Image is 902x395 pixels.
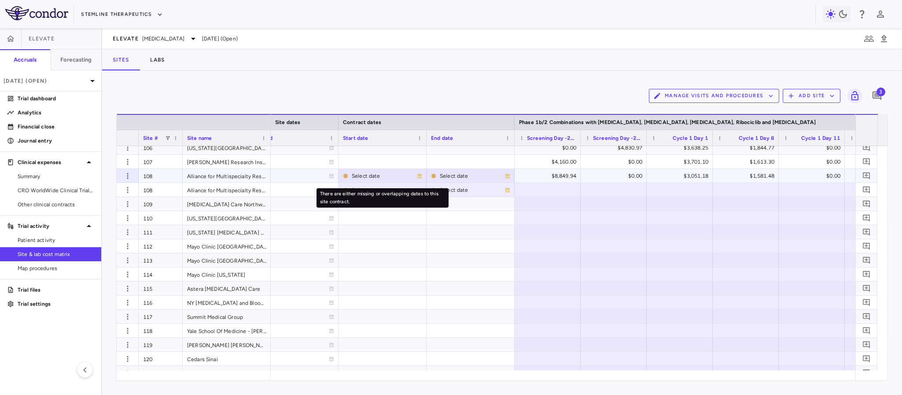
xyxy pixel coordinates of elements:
[862,298,871,307] svg: Add comment
[183,141,271,154] div: [US_STATE][GEOGRAPHIC_DATA]
[18,300,94,308] p: Trial settings
[861,184,873,196] button: Add comment
[183,211,271,225] div: [US_STATE][GEOGRAPHIC_DATA]
[861,156,873,168] button: Add comment
[18,201,94,208] span: Other clinical contracts
[139,155,183,168] div: 107
[862,242,871,250] svg: Add comment
[862,256,871,264] svg: Add comment
[139,338,183,351] div: 119
[844,88,862,103] span: Lock grid
[202,35,238,43] span: [DATE] (Open)
[139,211,183,225] div: 110
[721,169,774,183] div: $1,581.48
[862,200,871,208] svg: Add comment
[102,49,140,70] button: Sites
[861,170,873,182] button: Add comment
[862,143,871,152] svg: Add comment
[861,254,873,266] button: Add comment
[787,141,840,155] div: $0.00
[721,155,774,169] div: $1,613.30
[861,212,873,224] button: Add comment
[589,155,642,169] div: $0.00
[431,183,510,196] span: There are either missing or overlapping dates to this site contract.
[862,355,871,363] svg: Add comment
[343,119,381,125] span: Contract dates
[139,267,183,281] div: 114
[183,253,271,267] div: Mayo Clinic [GEOGRAPHIC_DATA]
[139,282,183,295] div: 115
[139,310,183,323] div: 117
[183,225,271,239] div: [US_STATE] [MEDICAL_DATA] Specialists
[431,169,510,182] span: There are either missing or overlapping dates to this site contract.
[523,169,576,183] div: $8,849.94
[787,155,840,169] div: $0.00
[275,119,301,125] span: Site dates
[183,239,271,253] div: Mayo Clinic [GEOGRAPHIC_DATA]
[183,338,271,351] div: [PERSON_NAME] [PERSON_NAME] Karmanos [MEDICAL_DATA] Institute
[183,296,271,309] div: NY [MEDICAL_DATA] and Blood Specialist
[862,214,871,222] svg: Add comment
[861,311,873,322] button: Add comment
[862,284,871,293] svg: Add comment
[139,169,183,183] div: 108
[721,141,774,155] div: $1,844.77
[862,369,871,377] svg: Add comment
[18,109,94,117] p: Analytics
[523,141,576,155] div: $0.00
[862,270,871,278] svg: Add comment
[18,172,94,180] span: Summary
[431,135,453,141] span: End date
[29,35,55,42] span: ELEVATE
[81,7,162,22] button: Stemline Therapeutics
[18,236,94,244] span: Patient activity
[183,352,271,366] div: Cedars Sinai
[183,324,271,337] div: Yale School Of Medicine - [PERSON_NAME][GEOGRAPHIC_DATA][MEDICAL_DATA] - [GEOGRAPHIC_DATA]
[18,137,94,145] p: Journal entry
[139,197,183,211] div: 109
[143,135,158,141] span: Site #
[862,312,871,321] svg: Add comment
[519,119,816,125] span: Phase 1b/2 Combinations with [MEDICAL_DATA], [MEDICAL_DATA], [MEDICAL_DATA], Ribociclib and [MEDI...
[183,169,271,183] div: Alliance for Multispecialty Research
[523,155,576,169] div: $4,160.00
[18,264,94,272] span: Map procedures
[862,326,871,335] svg: Add comment
[527,135,576,141] span: Screening Day -21 to D1
[440,169,505,183] div: Select date
[655,169,708,183] div: $3,051.18
[787,169,840,183] div: $0.00
[655,141,708,155] div: $3,638.25
[589,141,642,155] div: $4,830.97
[861,282,873,294] button: Add comment
[861,367,873,379] button: Add comment
[18,187,94,194] span: CRO WorldWide Clinical Trials, Inc.
[142,35,184,43] span: [MEDICAL_DATA]
[317,188,449,208] div: There are either missing or overlapping dates to this site contract.
[18,286,94,294] p: Trial files
[801,135,840,141] span: Cycle 1 Day 11
[589,169,642,183] div: $0.00
[14,56,37,64] h6: Accruals
[862,172,871,180] svg: Add comment
[18,123,94,131] p: Financial close
[183,197,271,211] div: [MEDICAL_DATA] Care Northwest
[18,222,84,230] p: Trial activity
[139,366,183,380] div: 121
[183,267,271,281] div: Mayo Clinic [US_STATE]
[440,183,505,197] div: Select date
[139,324,183,337] div: 118
[60,56,92,64] h6: Forecasting
[18,158,84,166] p: Clinical expenses
[861,268,873,280] button: Add comment
[187,135,212,141] span: Site name
[113,35,139,42] span: ELEVATE
[649,89,779,103] button: Manage Visits and Procedures
[862,340,871,349] svg: Add comment
[861,339,873,351] button: Add comment
[861,240,873,252] button: Add comment
[876,88,885,96] span: 3
[183,366,271,380] div: Dothan Hematology and Oncology (XCancer)
[862,186,871,194] svg: Add comment
[861,226,873,238] button: Add comment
